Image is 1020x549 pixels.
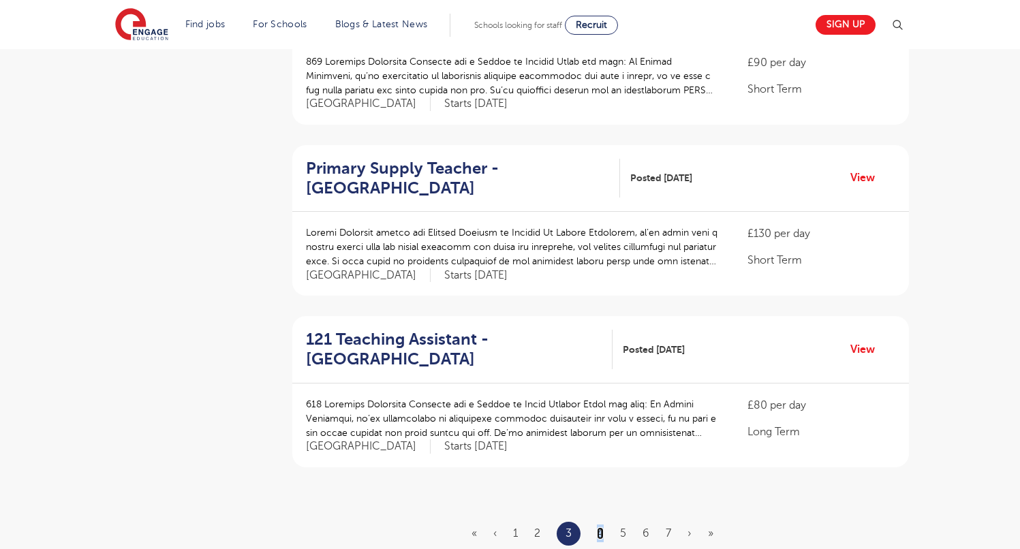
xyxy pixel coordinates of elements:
p: £90 per day [747,54,895,71]
p: Short Term [747,252,895,268]
a: View [850,341,885,358]
p: Long Term [747,424,895,440]
p: 618 Loremips Dolorsita Consecte adi e Seddoe te Incid Utlabor Etdol mag aliq: En Admini Veniamqui... [306,397,721,440]
a: Blogs & Latest News [335,19,428,29]
a: 5 [620,527,626,539]
p: £80 per day [747,397,895,413]
a: Sign up [816,15,876,35]
a: Recruit [565,16,618,35]
a: Previous [493,527,497,539]
h2: 121 Teaching Assistant - [GEOGRAPHIC_DATA] [306,330,602,369]
a: View [850,169,885,187]
p: Starts [DATE] [444,97,508,111]
p: Loremi Dolorsit ametco adi Elitsed Doeiusm te Incidid Ut Labore Etdolorem, al’en admin veni q nos... [306,225,721,268]
a: 1 [513,527,518,539]
span: [GEOGRAPHIC_DATA] [306,268,431,283]
a: First [472,527,477,539]
a: 7 [666,527,671,539]
a: 4 [597,527,604,539]
span: [GEOGRAPHIC_DATA] [306,439,431,454]
a: 6 [643,527,649,539]
a: 3 [566,524,572,542]
a: 121 Teaching Assistant - [GEOGRAPHIC_DATA] [306,330,613,369]
span: Schools looking for staff [474,20,562,30]
a: 2 [534,527,540,539]
img: Engage Education [115,8,168,42]
a: Next [687,527,692,539]
p: £130 per day [747,225,895,242]
a: Find jobs [185,19,226,29]
p: Short Term [747,81,895,97]
span: Recruit [576,20,607,30]
span: Posted [DATE] [630,171,692,185]
p: Starts [DATE] [444,439,508,454]
span: Posted [DATE] [623,343,685,357]
a: For Schools [253,19,307,29]
p: 869 Loremips Dolorsita Consecte adi e Seddoe te Incidid Utlab etd magn: Al Enimad Minimveni, qu’n... [306,54,721,97]
a: Primary Supply Teacher - [GEOGRAPHIC_DATA] [306,159,620,198]
a: Last [708,527,713,539]
span: [GEOGRAPHIC_DATA] [306,97,431,111]
h2: Primary Supply Teacher - [GEOGRAPHIC_DATA] [306,159,609,198]
p: Starts [DATE] [444,268,508,283]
